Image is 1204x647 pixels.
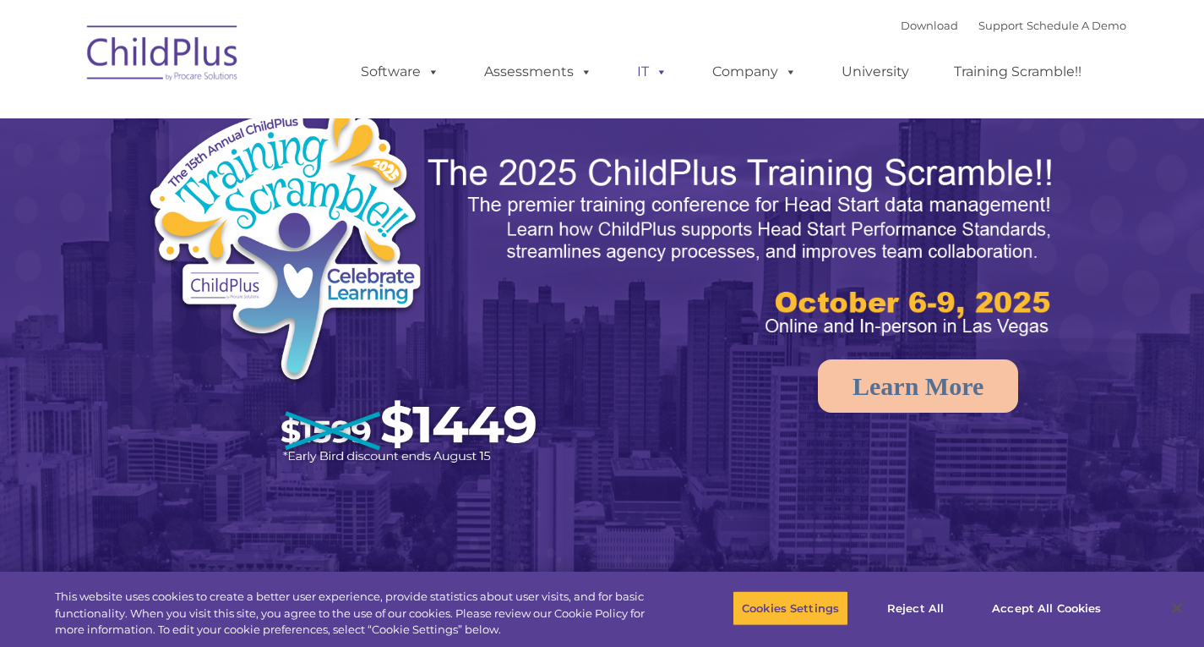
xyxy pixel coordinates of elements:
span: Phone number [235,181,307,194]
a: Schedule A Demo [1027,19,1126,32]
font: | [901,19,1126,32]
span: Last name [235,112,286,124]
a: Company [695,55,814,89]
a: Training Scramble!! [937,55,1098,89]
a: IT [620,55,684,89]
a: Assessments [467,55,609,89]
button: Reject All [863,590,968,626]
a: Learn More [818,359,1018,413]
button: Accept All Cookies [983,590,1110,626]
div: This website uses cookies to create a better user experience, provide statistics about user visit... [55,589,662,639]
button: Cookies Settings [733,590,848,626]
a: University [825,55,926,89]
a: Support [978,19,1023,32]
button: Close [1158,589,1196,627]
img: ChildPlus by Procare Solutions [79,14,248,98]
a: Download [901,19,958,32]
a: Software [344,55,456,89]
